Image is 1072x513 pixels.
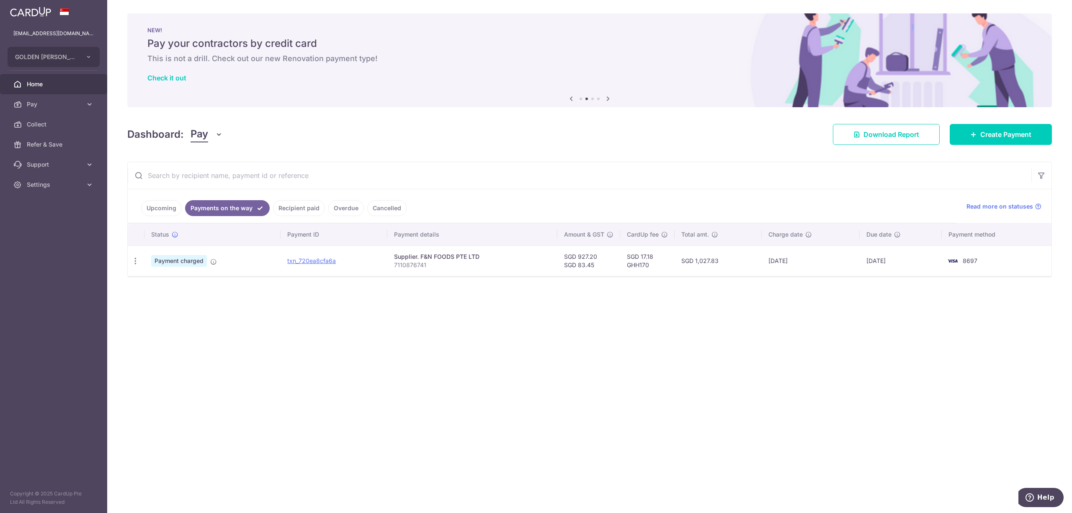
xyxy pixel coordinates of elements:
td: SGD 17.18 GHH170 [620,245,675,276]
span: Total amt. [681,230,709,239]
td: [DATE] [762,245,860,276]
div: Supplier. F&N FOODS PTE LTD [394,253,551,261]
a: txn_720ea8cfa6a [287,257,336,264]
span: Amount & GST [564,230,604,239]
td: SGD 1,027.83 [675,245,762,276]
h6: This is not a drill. Check out our new Renovation payment type! [147,54,1032,64]
span: Refer & Save [27,140,82,149]
h4: Dashboard: [127,127,184,142]
span: CardUp fee [627,230,659,239]
span: Due date [866,230,892,239]
span: Home [27,80,82,88]
span: Pay [27,100,82,108]
h5: Pay your contractors by credit card [147,37,1032,50]
span: Download Report [863,129,919,139]
span: Read more on statuses [966,202,1033,211]
p: [EMAIL_ADDRESS][DOMAIN_NAME] [13,29,94,38]
p: 7110876741 [394,261,551,269]
span: Support [27,160,82,169]
button: GOLDEN [PERSON_NAME] MARKETING [8,47,100,67]
span: GOLDEN [PERSON_NAME] MARKETING [15,53,77,61]
span: Pay [191,126,208,142]
a: Recipient paid [273,200,325,216]
span: Charge date [768,230,803,239]
a: Upcoming [141,200,182,216]
a: Payments on the way [185,200,270,216]
p: NEW! [147,27,1032,34]
img: CardUp [10,7,51,17]
img: Bank Card [944,256,961,266]
a: Overdue [328,200,364,216]
span: Payment charged [151,255,207,267]
span: Settings [27,180,82,189]
th: Payment method [942,224,1051,245]
span: Create Payment [980,129,1031,139]
td: [DATE] [860,245,942,276]
a: Download Report [833,124,940,145]
span: Collect [27,120,82,129]
th: Payment details [387,224,557,245]
img: Renovation banner [127,13,1052,107]
span: 8697 [963,257,977,264]
iframe: Opens a widget where you can find more information [1018,488,1064,509]
input: Search by recipient name, payment id or reference [128,162,1031,189]
a: Create Payment [950,124,1052,145]
th: Payment ID [281,224,387,245]
a: Read more on statuses [966,202,1041,211]
a: Check it out [147,74,186,82]
a: Cancelled [367,200,407,216]
td: SGD 927.20 SGD 83.45 [557,245,620,276]
button: Pay [191,126,223,142]
span: Status [151,230,169,239]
